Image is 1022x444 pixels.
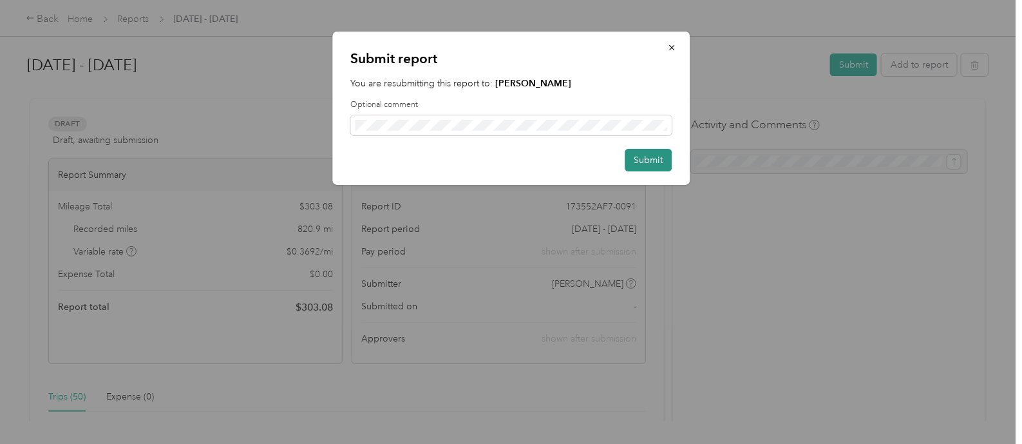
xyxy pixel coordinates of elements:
p: You are resubmitting this report to: [350,77,672,90]
strong: [PERSON_NAME] [495,78,571,89]
button: Submit [625,149,672,171]
iframe: Everlance-gr Chat Button Frame [950,372,1022,444]
p: Submit report [350,50,672,68]
label: Optional comment [350,99,672,111]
